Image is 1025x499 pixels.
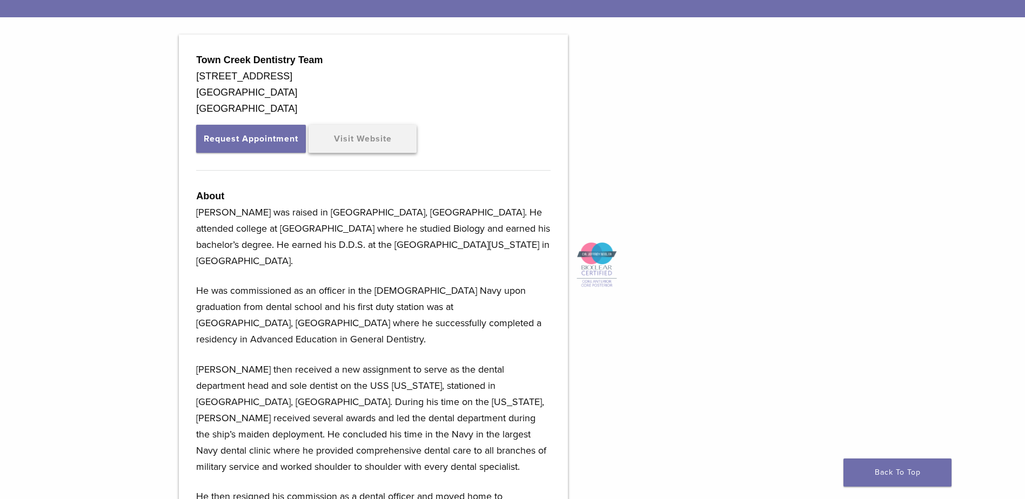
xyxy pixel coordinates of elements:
[196,84,551,117] div: [GEOGRAPHIC_DATA] [GEOGRAPHIC_DATA]
[309,125,417,153] a: Visit Website
[196,125,306,153] button: Request Appointment
[196,204,551,269] p: [PERSON_NAME] was raised in [GEOGRAPHIC_DATA], [GEOGRAPHIC_DATA]. He attended college at [GEOGRAP...
[196,191,224,201] strong: About
[843,458,952,487] a: Back To Top
[196,68,551,84] div: [STREET_ADDRESS]
[196,361,551,475] p: [PERSON_NAME] then received a new assignment to serve as the dental department head and sole dent...
[196,55,323,65] strong: Town Creek Dentistry Team
[577,242,617,288] img: Icon
[196,282,551,347] p: He was commissioned as an officer in the [DEMOGRAPHIC_DATA] Navy upon graduation from dental scho...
